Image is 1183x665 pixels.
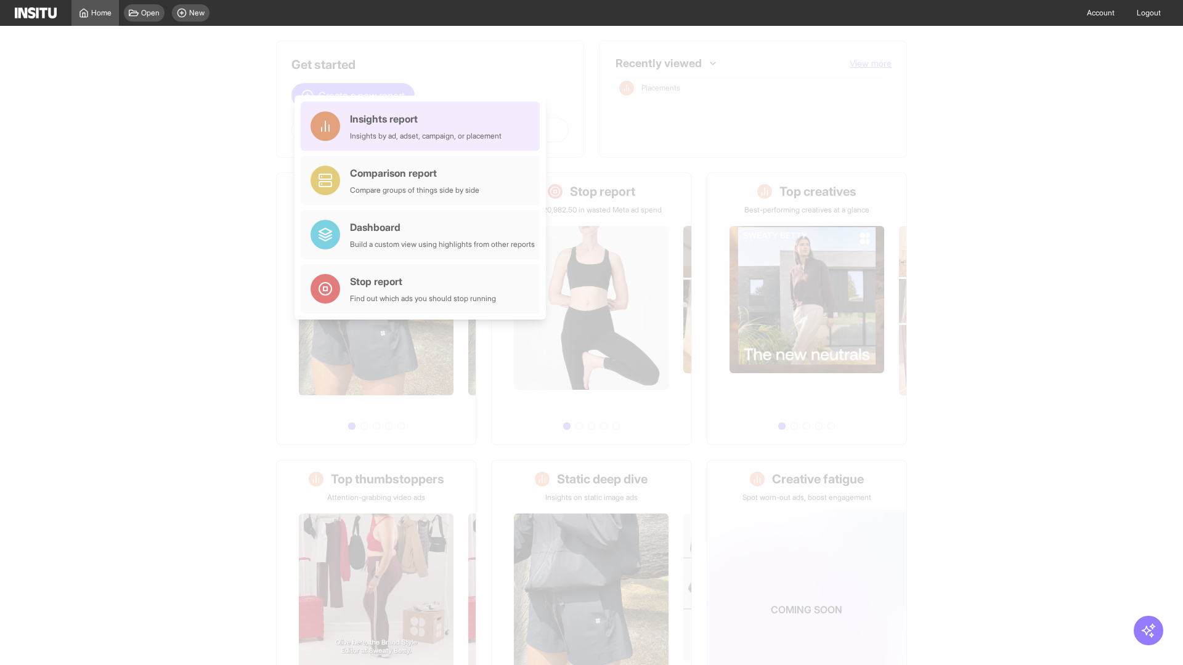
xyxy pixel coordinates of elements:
[350,240,535,249] div: Build a custom view using highlights from other reports
[350,274,496,289] div: Stop report
[350,185,479,195] div: Compare groups of things side by side
[350,131,502,141] div: Insights by ad, adset, campaign, or placement
[350,220,535,235] div: Dashboard
[350,166,479,180] div: Comparison report
[141,8,160,18] span: Open
[350,111,502,126] div: Insights report
[189,8,205,18] span: New
[15,7,57,18] img: Logo
[91,8,112,18] span: Home
[350,294,496,304] div: Find out which ads you should stop running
